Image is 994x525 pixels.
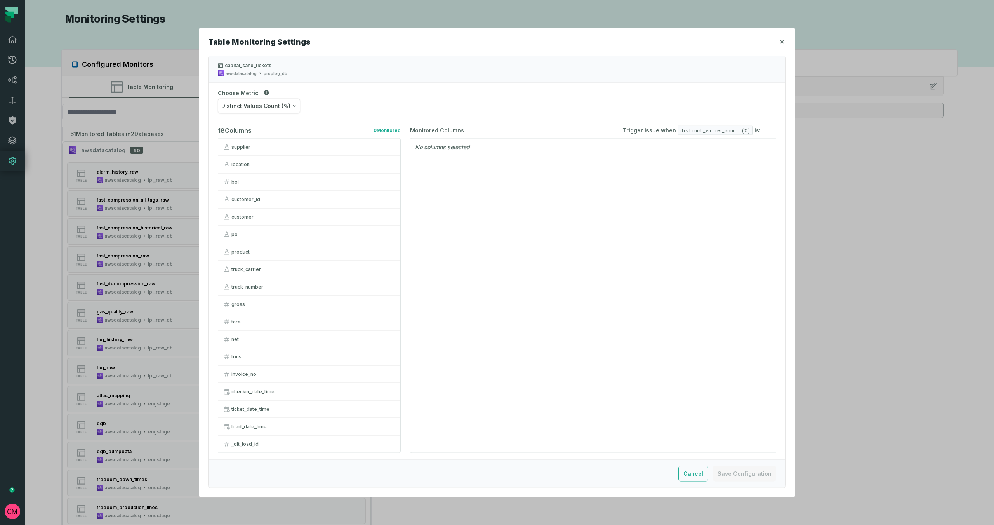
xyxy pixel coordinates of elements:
span: distinct_values_count (%) [678,126,753,135]
button: Cancel [678,466,708,482]
button: product [218,243,400,261]
div: awsdatacatalog [226,70,257,76]
div: _dlt_load_id [231,441,396,447]
div: product [231,249,396,255]
div: gross [231,301,396,308]
button: customer [218,208,400,226]
div: Tooltip anchor [9,487,16,494]
button: Save Configuration [713,466,776,482]
button: Distinct Values Count (%) [218,99,300,113]
div: capital_sand_tickets [218,63,776,69]
button: location [218,156,400,173]
div: tare [231,319,396,325]
span: 18 Columns [218,126,252,135]
button: ticket_date_time [218,400,400,418]
h2: Table Monitoring Settings [208,37,311,47]
div: Trigger issue when is: [623,126,761,135]
button: gross [218,296,400,313]
button: supplier [218,139,400,156]
div: proplog_db [264,70,287,76]
div: po [231,231,396,238]
button: truck_carrier [218,261,400,278]
div: location [231,162,396,168]
button: checkin_date_time [218,383,400,400]
div: checkin_date_time [231,389,396,395]
button: net [218,330,400,348]
div: load_date_time [231,424,396,430]
div: net [231,336,396,342]
div: truck_number [231,284,396,290]
button: bol [218,173,400,191]
button: truck_number [218,278,400,296]
div: bol [231,179,396,185]
button: tare [218,313,400,330]
span: Choose Metric [218,89,259,97]
div: truck_carrier [231,266,396,273]
div: supplier [231,144,396,150]
button: load_date_time [218,418,400,435]
button: customer_id [218,191,400,208]
span: Monitored Columns [410,127,464,134]
div: customer [231,214,396,220]
div: tons [231,354,396,360]
button: _dlt_load_id [218,435,400,453]
div: customer_id [231,196,396,203]
button: tons [218,348,400,365]
button: po [218,226,400,243]
button: invoice_no [218,365,400,383]
div: ticket_date_time [231,406,396,412]
p: No columns selected [410,139,776,156]
span: Distinct Values Count (%) [221,102,290,110]
span: 0 Monitored [374,127,401,134]
div: invoice_no [231,371,396,377]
